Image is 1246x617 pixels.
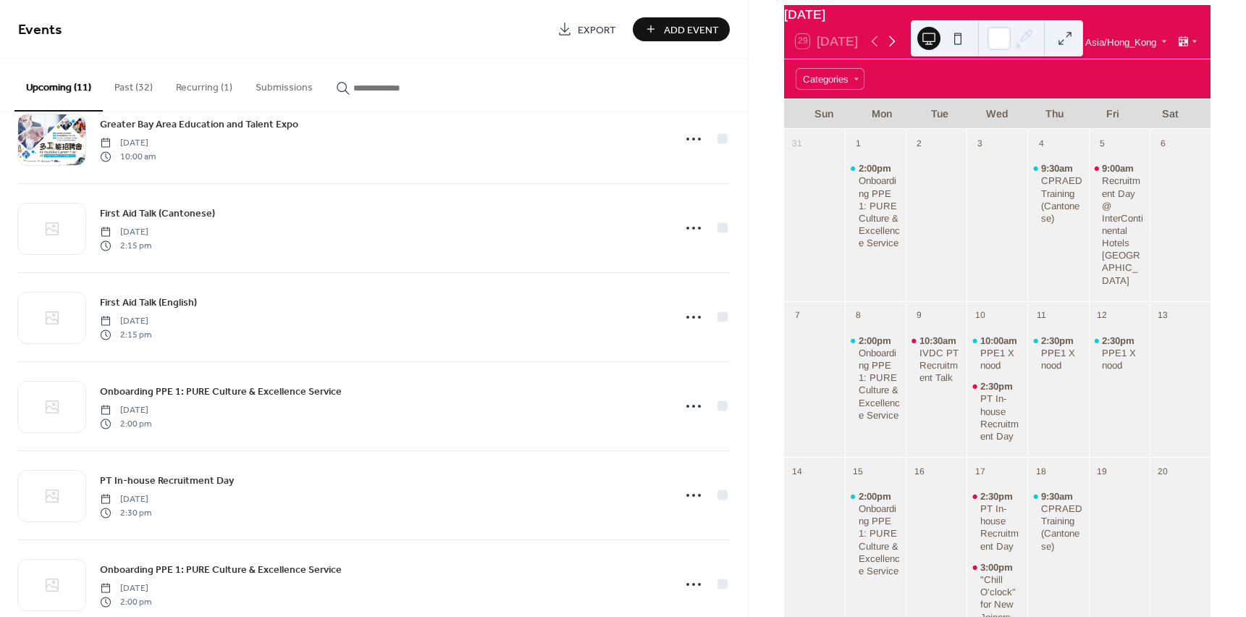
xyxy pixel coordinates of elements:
div: Recruitment Day @ InterContinental Hotels [GEOGRAPHIC_DATA] [1102,175,1143,286]
div: 19 [1093,463,1111,480]
div: 3 [972,135,989,152]
span: 2:00 pm [100,595,151,608]
div: Thu [1026,99,1084,129]
div: PPE1 X nood [967,335,1027,372]
div: 10 [972,306,989,324]
span: 2:00 pm [100,417,151,430]
div: Onboarding PPE 1: PURE Culture & Excellence Service [859,503,900,577]
div: 15 [849,463,867,480]
div: 14 [788,463,806,480]
div: Sun [796,99,854,129]
button: Past (32) [103,59,164,110]
div: 8 [849,306,867,324]
div: Mon [853,99,911,129]
div: Recruitment Day @ InterContinental Hotels ZHUHAI [1089,162,1150,287]
span: [DATE] [100,315,151,328]
span: First Aid Talk (Cantonese) [100,206,215,222]
div: CPRAED Training (Cantonese) [1041,503,1082,553]
span: 2:30pm [1041,335,1077,347]
span: Add Event [664,22,719,38]
a: First Aid Talk (Cantonese) [100,205,215,222]
div: Onboarding PPE 1: PURE Culture & Excellence Service [845,162,906,249]
span: Greater Bay Area Education and Talent Expo [100,117,298,133]
span: 2:30pm [1102,335,1137,347]
div: PPE1 X nood [1027,335,1088,372]
div: 6 [1154,135,1171,152]
a: First Aid Talk (English) [100,294,197,311]
a: Onboarding PPE 1: PURE Culture & Excellence Service [100,383,342,400]
span: [DATE] [100,582,151,595]
div: 5 [1093,135,1111,152]
span: 2:30 pm [100,506,151,519]
div: Sat [1141,99,1199,129]
div: [DATE] [784,5,1211,24]
span: Onboarding PPE 1: PURE Culture & Excellence Service [100,385,342,400]
a: Onboarding PPE 1: PURE Culture & Excellence Service [100,561,342,578]
div: 31 [788,135,806,152]
div: PPE1 X nood [1041,347,1082,372]
div: PT In-house Recruitment Day [967,380,1027,442]
div: Onboarding PPE 1: PURE Culture & Excellence Service [845,335,906,421]
div: Onboarding PPE 1: PURE Culture & Excellence Service [859,347,900,421]
span: 2:30pm [980,490,1016,503]
span: 10:00 am [100,150,156,163]
div: IVDC PT Recruitment Talk [919,347,961,384]
div: PT In-house Recruitment Day [980,503,1022,553]
span: 10:30am [919,335,959,347]
div: 7 [788,306,806,324]
div: 4 [1032,135,1050,152]
span: Events [18,16,62,44]
div: PT In-house Recruitment Day [980,393,1022,442]
span: 9:00am [1102,162,1137,175]
button: Recurring (1) [164,59,244,110]
span: 2:15 pm [100,328,151,341]
span: 2:00pm [859,335,894,347]
div: 13 [1154,306,1171,324]
span: Export [578,22,616,38]
span: [DATE] [100,404,151,417]
button: Upcoming (11) [14,59,103,112]
span: First Aid Talk (English) [100,295,197,311]
div: Onboarding PPE 1: PURE Culture & Excellence Service [845,490,906,577]
span: 3:00pm [980,561,1016,574]
div: Wed [968,99,1026,129]
span: [DATE] [100,493,151,506]
a: Greater Bay Area Education and Talent Expo [100,116,298,133]
button: Add Event [633,17,730,41]
a: Export [547,17,627,41]
button: Submissions [244,59,324,110]
div: 18 [1032,463,1050,480]
div: CPRAED Training (Cantonese) [1041,175,1082,224]
span: 9:30am [1041,162,1076,175]
span: 9:30am [1041,490,1076,503]
div: 16 [911,463,928,480]
div: 17 [972,463,989,480]
span: 2:00pm [859,490,894,503]
div: PPE1 X nood [1089,335,1150,372]
div: 20 [1154,463,1171,480]
span: [DATE] [100,137,156,150]
div: 12 [1093,306,1111,324]
div: PT In-house Recruitment Day [967,490,1027,553]
div: IVDC PT Recruitment Talk [906,335,967,385]
div: 9 [911,306,928,324]
div: Fri [1084,99,1142,129]
div: CPRAED Training (Cantonese) [1027,162,1088,224]
div: PPE1 X nood [1102,347,1143,372]
div: Tue [911,99,969,129]
div: CPRAED Training (Cantonese) [1027,490,1088,553]
span: Onboarding PPE 1: PURE Culture & Excellence Service [100,563,342,578]
div: PPE1 X nood [980,347,1022,372]
div: 1 [849,135,867,152]
span: [DATE] [100,226,151,239]
div: 2 [911,135,928,152]
div: 11 [1032,306,1050,324]
span: 2:30pm [980,380,1016,393]
span: 10:00am [980,335,1020,347]
span: 2:00pm [859,162,894,175]
a: PT In-house Recruitment Day [100,472,234,489]
span: 2:15 pm [100,239,151,252]
span: Asia/Hong_Kong [1085,37,1156,46]
div: Onboarding PPE 1: PURE Culture & Excellence Service [859,175,900,249]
